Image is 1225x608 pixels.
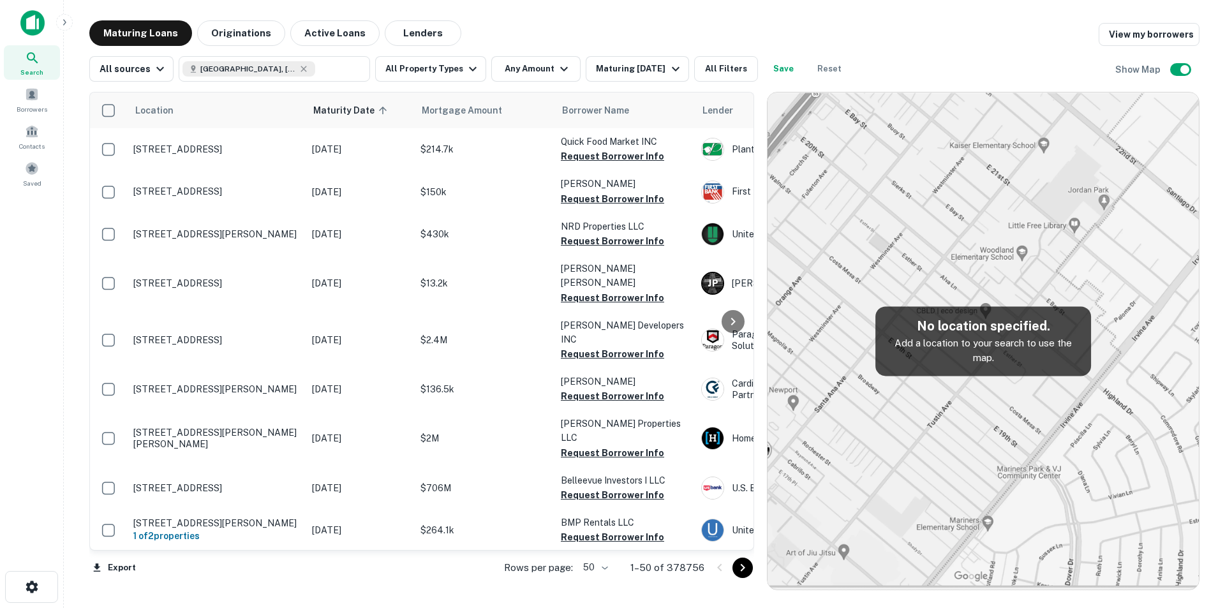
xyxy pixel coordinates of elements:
[420,481,548,495] p: $706M
[422,103,519,118] span: Mortgage Amount
[23,178,41,188] span: Saved
[701,223,893,246] div: United Bank
[133,186,299,197] p: [STREET_ADDRESS]
[561,219,688,234] p: NRD Properties LLC
[312,382,408,396] p: [DATE]
[312,333,408,347] p: [DATE]
[312,431,408,445] p: [DATE]
[586,56,688,82] button: Maturing [DATE]
[886,336,1081,366] p: Add a location to your search to use the map.
[4,119,60,154] a: Contacts
[133,482,299,494] p: [STREET_ADDRESS]
[701,519,893,542] div: United Federal Credit Union
[809,56,850,82] button: Reset
[701,329,893,352] div: Paragon Bank & Paragon Financial Solutions
[313,103,391,118] span: Maturity Date
[4,45,60,80] a: Search
[197,20,285,46] button: Originations
[701,181,893,204] div: First Bank
[420,185,548,199] p: $150k
[1099,23,1199,46] a: View my borrowers
[420,142,548,156] p: $214.7k
[312,523,408,537] p: [DATE]
[133,228,299,240] p: [STREET_ADDRESS][PERSON_NAME]
[702,519,724,541] img: picture
[420,431,548,445] p: $2M
[561,473,688,487] p: Belleevue Investors I LLC
[89,56,174,82] button: All sources
[312,142,408,156] p: [DATE]
[312,227,408,241] p: [DATE]
[420,523,548,537] p: $264.1k
[385,20,461,46] button: Lenders
[100,61,168,77] div: All sources
[561,290,664,306] button: Request Borrower Info
[133,383,299,395] p: [STREET_ADDRESS][PERSON_NAME]
[420,382,548,396] p: $136.5k
[702,427,724,449] img: picture
[702,103,733,118] span: Lender
[135,103,174,118] span: Location
[491,56,581,82] button: Any Amount
[578,558,610,577] div: 50
[4,156,60,191] a: Saved
[312,276,408,290] p: [DATE]
[708,277,718,290] p: J P
[701,272,893,295] div: [PERSON_NAME] Housing
[420,276,548,290] p: $13.2k
[763,56,804,82] button: Save your search to get updates of matches that match your search criteria.
[133,278,299,289] p: [STREET_ADDRESS]
[561,374,688,389] p: [PERSON_NAME]
[290,20,380,46] button: Active Loans
[20,67,43,77] span: Search
[702,181,724,203] img: picture
[133,427,299,450] p: [STREET_ADDRESS][PERSON_NAME][PERSON_NAME]
[694,56,758,82] button: All Filters
[312,185,408,199] p: [DATE]
[561,177,688,191] p: [PERSON_NAME]
[561,487,664,503] button: Request Borrower Info
[133,144,299,155] p: [STREET_ADDRESS]
[375,56,486,82] button: All Property Types
[504,560,573,575] p: Rows per page:
[886,316,1081,336] h5: No location specified.
[561,262,688,290] p: [PERSON_NAME] [PERSON_NAME]
[19,141,45,151] span: Contacts
[414,93,554,128] th: Mortgage Amount
[200,63,296,75] span: [GEOGRAPHIC_DATA], [GEOGRAPHIC_DATA]
[701,477,893,500] div: U.s. Bank
[420,333,548,347] p: $2.4M
[89,20,192,46] button: Maturing Loans
[562,103,629,118] span: Borrower Name
[561,389,664,404] button: Request Borrower Info
[702,378,724,400] img: picture
[1161,506,1225,567] iframe: Chat Widget
[561,318,688,346] p: [PERSON_NAME] Developers INC
[561,417,688,445] p: [PERSON_NAME] Properties LLC
[89,558,139,577] button: Export
[695,93,899,128] th: Lender
[701,427,893,450] div: Homestreet Bank
[701,138,893,161] div: Planters Bank
[20,10,45,36] img: capitalize-icon.png
[133,529,299,543] h6: 1 of 2 properties
[768,93,1199,589] img: map-placeholder.webp
[561,530,664,545] button: Request Borrower Info
[702,138,724,160] img: picture
[17,104,47,114] span: Borrowers
[554,93,695,128] th: Borrower Name
[561,191,664,207] button: Request Borrower Info
[127,93,306,128] th: Location
[702,223,724,245] img: picture
[4,82,60,117] a: Borrowers
[1115,63,1162,77] h6: Show Map
[561,135,688,149] p: Quick Food Market INC
[306,93,414,128] th: Maturity Date
[630,560,704,575] p: 1–50 of 378756
[561,445,664,461] button: Request Borrower Info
